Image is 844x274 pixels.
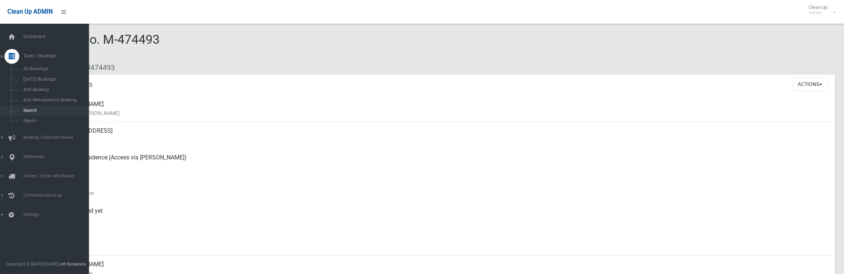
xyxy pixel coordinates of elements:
[21,193,94,198] span: Communication Log
[21,66,88,72] span: All Bookings
[21,87,88,92] span: Add Booking
[21,77,88,82] span: [DATE] Bookings
[59,215,829,224] small: Collected At
[59,122,829,149] div: [STREET_ADDRESS]
[21,108,88,113] span: Search
[6,261,58,267] span: Copyright © [DATE]-[DATE]
[59,95,829,122] div: [PERSON_NAME]
[21,174,94,179] span: Drivers, Trucks and Routes
[81,61,115,75] li: #474493
[59,162,829,171] small: Pickup Point
[809,10,827,16] small: Admin
[21,98,88,103] span: Add Retrospective Booking
[59,242,829,251] small: Zone
[33,32,160,61] span: Booking No. M-474493
[21,212,94,217] span: Settings
[59,202,829,229] div: Not collected yet
[21,53,94,59] span: Tasks / Bookings
[59,149,829,175] div: Back of Residence (Access via [PERSON_NAME])
[59,109,829,118] small: Name of [PERSON_NAME]
[59,135,829,144] small: Address
[59,261,86,267] strong: Jet Dynamics
[792,77,828,91] button: Actions
[805,4,835,16] span: Clean Up
[59,189,829,198] small: Collection Date
[21,135,94,140] span: Booking Collection Issues
[59,229,829,255] div: [DATE]
[21,118,88,123] span: Report
[7,8,53,15] span: Clean Up ADMIN
[59,175,829,202] div: [DATE]
[21,34,94,39] span: Dashboard
[21,154,94,159] span: Addresses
